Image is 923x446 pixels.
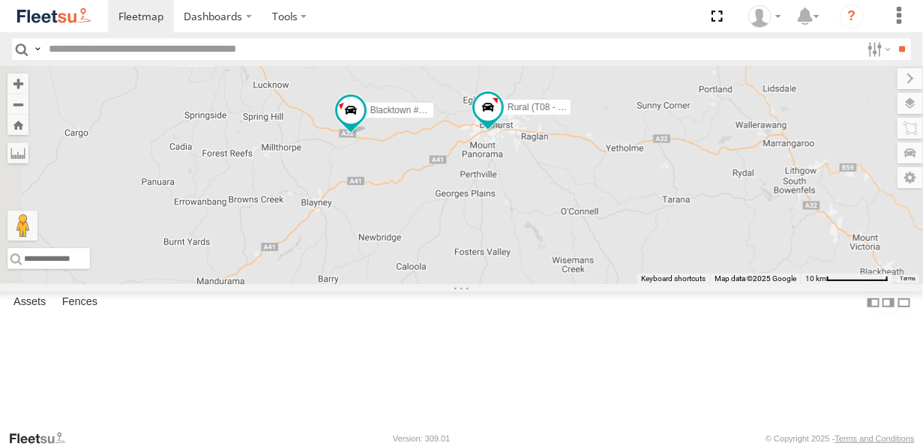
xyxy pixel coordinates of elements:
[7,142,28,163] label: Measure
[835,434,915,443] a: Terms and Conditions
[901,276,916,282] a: Terms (opens in new tab)
[7,115,28,135] button: Zoom Home
[15,6,93,26] img: fleetsu-logo-horizontal.svg
[8,431,77,446] a: Visit our Website
[862,38,894,60] label: Search Filter Options
[805,274,826,283] span: 10 km
[866,292,881,313] label: Dock Summary Table to the Left
[897,292,912,313] label: Hide Summary Table
[881,292,896,313] label: Dock Summary Table to the Right
[898,167,923,188] label: Map Settings
[641,274,706,284] button: Keyboard shortcuts
[7,94,28,115] button: Zoom out
[715,274,796,283] span: Map data ©2025 Google
[743,5,787,28] div: Adrian Singleton
[766,434,915,443] div: © Copyright 2025 -
[7,73,28,94] button: Zoom in
[508,102,635,112] span: Rural (T08 - [PERSON_NAME])
[840,4,864,28] i: ?
[6,292,53,313] label: Assets
[55,292,105,313] label: Fences
[7,211,37,241] button: Drag Pegman onto the map to open Street View
[370,105,529,115] span: Blacktown #1 (T09 - [PERSON_NAME])
[801,274,893,284] button: Map Scale: 10 km per 79 pixels
[31,38,43,60] label: Search Query
[393,434,450,443] div: Version: 309.01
